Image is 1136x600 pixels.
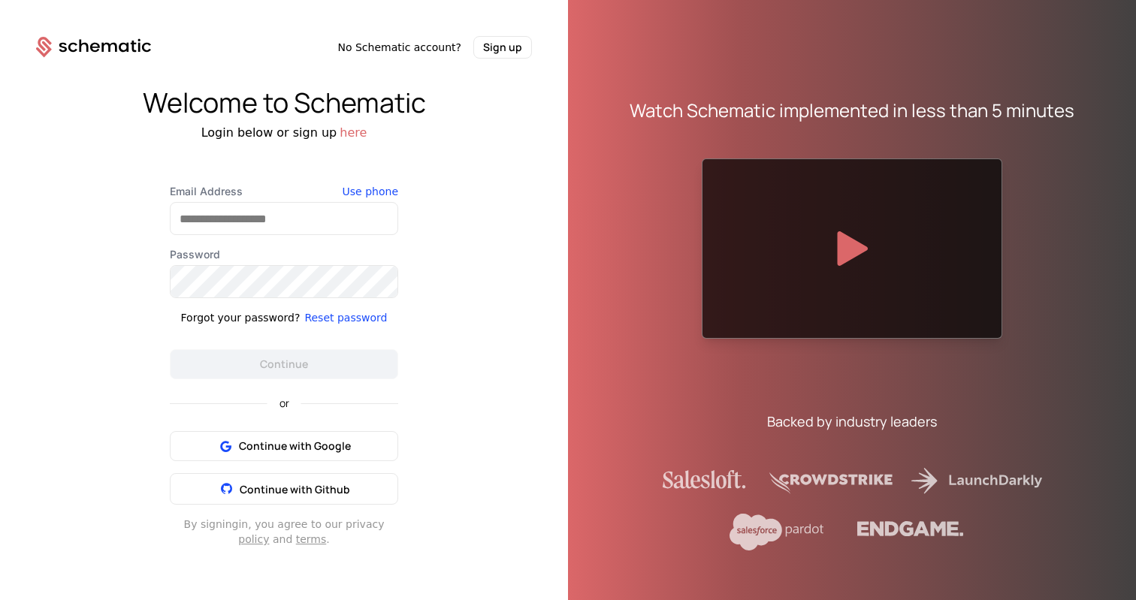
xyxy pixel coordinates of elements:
button: Continue with Google [170,431,398,461]
label: Email Address [170,184,398,199]
div: By signing in , you agree to our privacy and . [170,517,398,547]
a: policy [238,533,269,545]
button: Reset password [304,310,387,325]
button: Continue with Github [170,473,398,505]
span: Continue with Google [239,439,351,454]
div: Watch Schematic implemented in less than 5 minutes [630,98,1074,122]
button: Sign up [473,36,532,59]
div: Backed by industry leaders [767,411,937,432]
span: or [267,398,301,409]
button: Use phone [343,184,398,199]
div: Forgot your password? [181,310,301,325]
label: Password [170,247,398,262]
button: here [340,124,367,142]
span: Continue with Github [240,482,350,496]
a: terms [296,533,327,545]
button: Continue [170,349,398,379]
span: No Schematic account? [337,40,461,55]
